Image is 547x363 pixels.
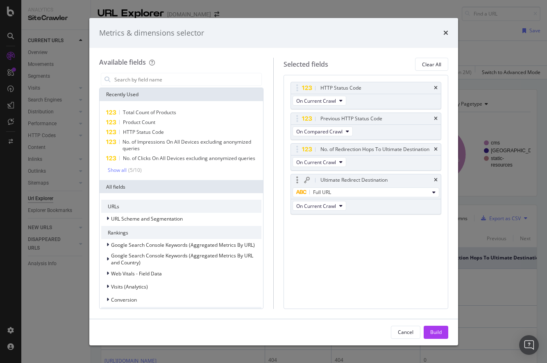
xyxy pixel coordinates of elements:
[123,129,164,135] span: HTTP Status Code
[434,147,438,152] div: times
[434,116,438,121] div: times
[123,155,255,162] span: No. of Clicks On All Devices excluding anonymized queries
[313,189,331,196] span: Full URL
[291,143,441,171] div: No. of Redirection Hops To Ultimate DestinationtimesOn Current Crawl
[291,82,441,109] div: HTTP Status CodetimesOn Current Crawl
[111,283,148,290] span: Visits (Analytics)
[293,187,439,197] button: Full URL
[422,61,441,68] div: Clear All
[398,329,413,336] div: Cancel
[101,307,262,320] div: Crawlability
[320,145,429,153] div: No. of Redirection Hops To Ultimate Destination
[296,128,343,135] span: On Compared Crawl
[89,18,458,345] div: modal
[430,329,442,336] div: Build
[113,73,262,86] input: Search by field name
[296,97,336,104] span: On Current Crawl
[415,58,448,71] button: Clear All
[519,335,539,355] div: Open Intercom Messenger
[284,60,328,69] div: Selected fields
[99,28,204,38] div: Metrics & dimensions selector
[108,167,127,173] div: Show all
[123,109,176,116] span: Total Count of Products
[111,252,253,266] span: Google Search Console Keywords (Aggregated Metrics By URL and Country)
[320,84,361,92] div: HTTP Status Code
[123,119,155,126] span: Product Count
[291,174,441,214] div: Ultimate Redirect DestinationtimesFull URLOn Current Crawl
[293,126,353,136] button: On Compared Crawl
[296,159,336,166] span: On Current Crawl
[291,113,441,140] div: Previous HTTP Status CodetimesOn Compared Crawl
[293,157,346,167] button: On Current Crawl
[111,296,137,303] span: Conversion
[293,96,346,106] button: On Current Crawl
[391,326,420,339] button: Cancel
[100,180,263,193] div: All fields
[320,115,382,123] div: Previous HTTP Status Code
[100,88,263,101] div: Recently Used
[111,270,162,277] span: Web Vitals - Field Data
[111,241,255,248] span: Google Search Console Keywords (Aggregated Metrics By URL)
[434,178,438,183] div: times
[123,138,251,152] span: No. of Impressions On All Devices excluding anonymized queries
[127,167,142,174] div: ( 5 / 10 )
[111,215,183,222] span: URL Scheme and Segmentation
[99,58,146,67] div: Available fields
[434,86,438,90] div: times
[101,200,262,213] div: URLs
[293,201,346,211] button: On Current Crawl
[424,326,448,339] button: Build
[443,28,448,38] div: times
[296,203,336,210] span: On Current Crawl
[320,176,388,184] div: Ultimate Redirect Destination
[101,226,262,239] div: Rankings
